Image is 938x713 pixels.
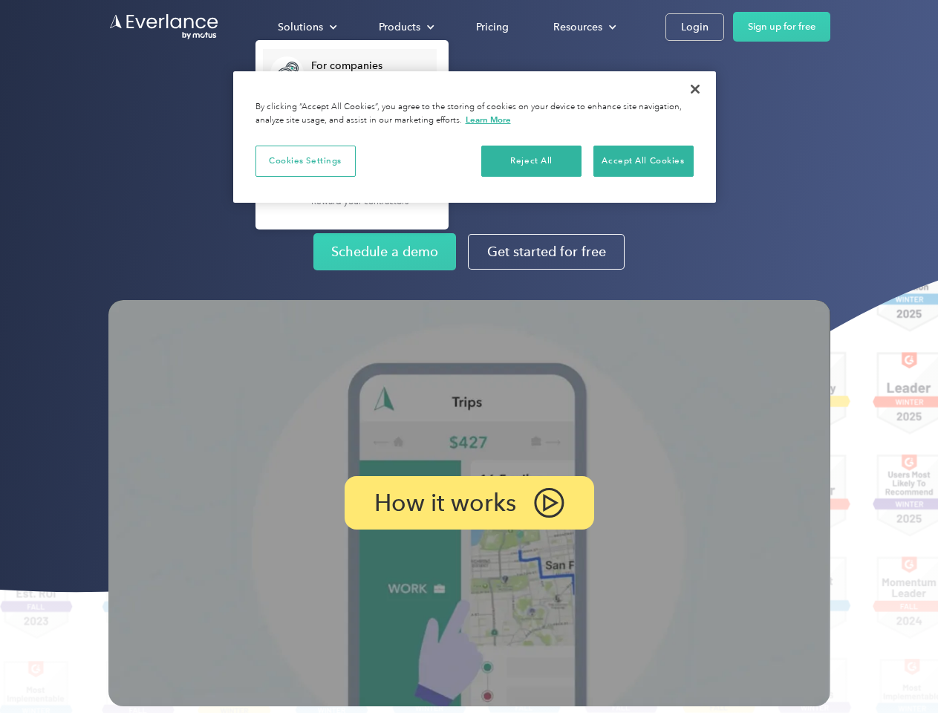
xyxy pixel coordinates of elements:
[263,49,437,97] a: For companiesEasy vehicle reimbursements
[553,18,602,36] div: Resources
[109,88,184,120] input: Submit
[681,18,709,36] div: Login
[379,18,420,36] div: Products
[538,14,628,40] div: Resources
[476,18,509,36] div: Pricing
[255,146,356,177] button: Cookies Settings
[374,494,516,512] p: How it works
[468,234,625,270] a: Get started for free
[311,59,429,74] div: For companies
[481,146,582,177] button: Reject All
[313,233,456,270] a: Schedule a demo
[593,146,694,177] button: Accept All Cookies
[255,40,449,229] nav: Solutions
[278,18,323,36] div: Solutions
[364,14,446,40] div: Products
[255,101,694,127] div: By clicking “Accept All Cookies”, you agree to the storing of cookies on your device to enhance s...
[466,114,511,125] a: More information about your privacy, opens in a new tab
[108,13,220,41] a: Go to homepage
[233,71,716,203] div: Privacy
[679,73,711,105] button: Close
[233,71,716,203] div: Cookie banner
[263,14,349,40] div: Solutions
[461,14,524,40] a: Pricing
[665,13,724,41] a: Login
[733,12,830,42] a: Sign up for free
